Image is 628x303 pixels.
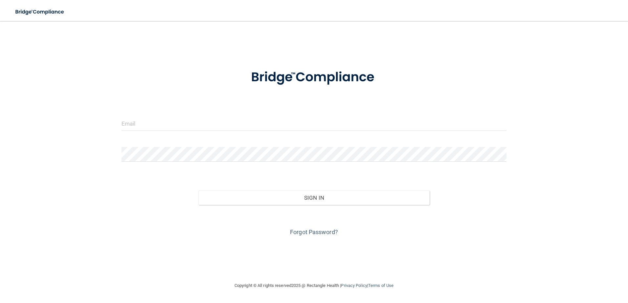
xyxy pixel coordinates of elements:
[237,60,391,94] img: bridge_compliance_login_screen.278c3ca4.svg
[341,283,367,288] a: Privacy Policy
[122,116,507,131] input: Email
[368,283,393,288] a: Terms of Use
[198,191,430,205] button: Sign In
[194,275,434,296] div: Copyright © All rights reserved 2025 @ Rectangle Health | |
[290,229,338,235] a: Forgot Password?
[10,5,70,19] img: bridge_compliance_login_screen.278c3ca4.svg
